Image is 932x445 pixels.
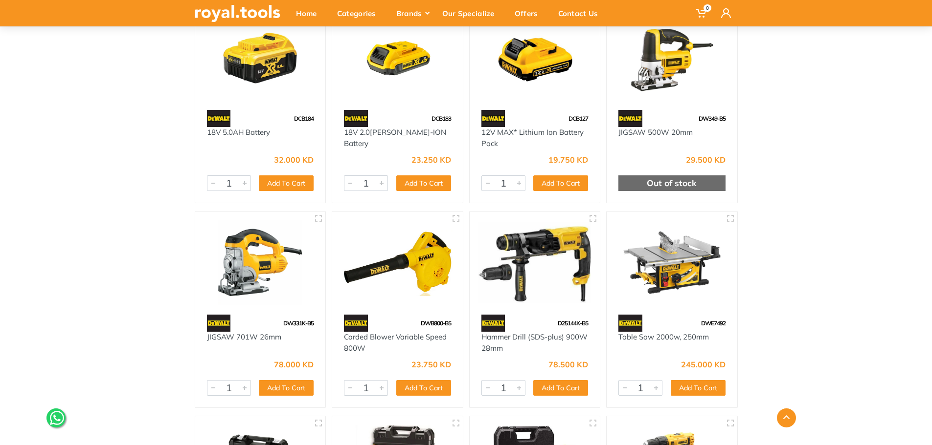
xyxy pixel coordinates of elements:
[294,115,314,122] span: DCB184
[618,110,642,127] img: 45.webp
[330,3,389,23] div: Categories
[396,175,451,191] button: Add To Cart
[207,315,231,332] img: 45.webp
[701,319,726,327] span: DWE7492
[274,156,314,164] div: 32.000 KD
[411,156,451,164] div: 23.250 KD
[704,4,711,12] span: 0
[274,360,314,368] div: 78.000 KD
[548,360,588,368] div: 78.500 KD
[481,127,584,148] a: 12V MAX* Lithium Ion Battery Pack
[289,3,330,23] div: Home
[671,380,726,396] button: Add To Cart
[551,3,612,23] div: Contact Us
[204,16,317,101] img: Royal Tools - 18V 5.0AH Battery
[421,319,451,327] span: DWB800-B5
[618,175,726,191] div: Out of stock
[344,332,447,353] a: Corded Blower Variable Speed 800W
[568,115,588,122] span: DCB127
[259,380,314,396] button: Add To Cart
[618,315,642,332] img: 45.webp
[618,127,693,137] a: JIGSAW 500W 20mm
[533,175,588,191] button: Add To Cart
[283,319,314,327] span: DW331K-B5
[478,220,591,305] img: Royal Tools - Hammer Drill (SDS-plus) 900W 28mm
[207,127,270,137] a: 18V 5.0AH Battery
[435,3,508,23] div: Our Specialize
[344,110,368,127] img: 45.webp
[699,115,726,122] span: DW349-B5
[207,332,281,341] a: JIGSAW 701W 26mm
[681,360,726,368] div: 245.000 KD
[481,315,505,332] img: 45.webp
[618,332,709,341] a: Table Saw 2000w, 250mm
[481,110,505,127] img: 45.webp
[548,156,588,164] div: 19.750 KD
[411,360,451,368] div: 23.750 KD
[344,127,446,148] a: 18V 2.0[PERSON_NAME]-ION Battery
[615,220,728,305] img: Royal Tools - Table Saw 2000w, 250mm
[686,156,726,164] div: 29.500 KD
[259,175,314,191] button: Add To Cart
[344,315,368,332] img: 45.webp
[204,220,317,305] img: Royal Tools - JIGSAW 701W 26mm
[481,332,588,353] a: Hammer Drill (SDS-plus) 900W 28mm
[341,16,454,101] img: Royal Tools - 18V 2.0AH LI-ION Battery
[396,380,451,396] button: Add To Cart
[207,110,231,127] img: 45.webp
[615,16,728,101] img: Royal Tools - JIGSAW 500W 20mm
[432,115,451,122] span: DCB183
[195,5,280,22] img: royal.tools Logo
[478,16,591,101] img: Royal Tools - 12V MAX* Lithium Ion Battery Pack
[389,3,435,23] div: Brands
[341,220,454,305] img: Royal Tools - Corded Blower Variable Speed 800W
[508,3,551,23] div: Offers
[558,319,588,327] span: D25144K-B5
[533,380,588,396] button: Add To Cart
